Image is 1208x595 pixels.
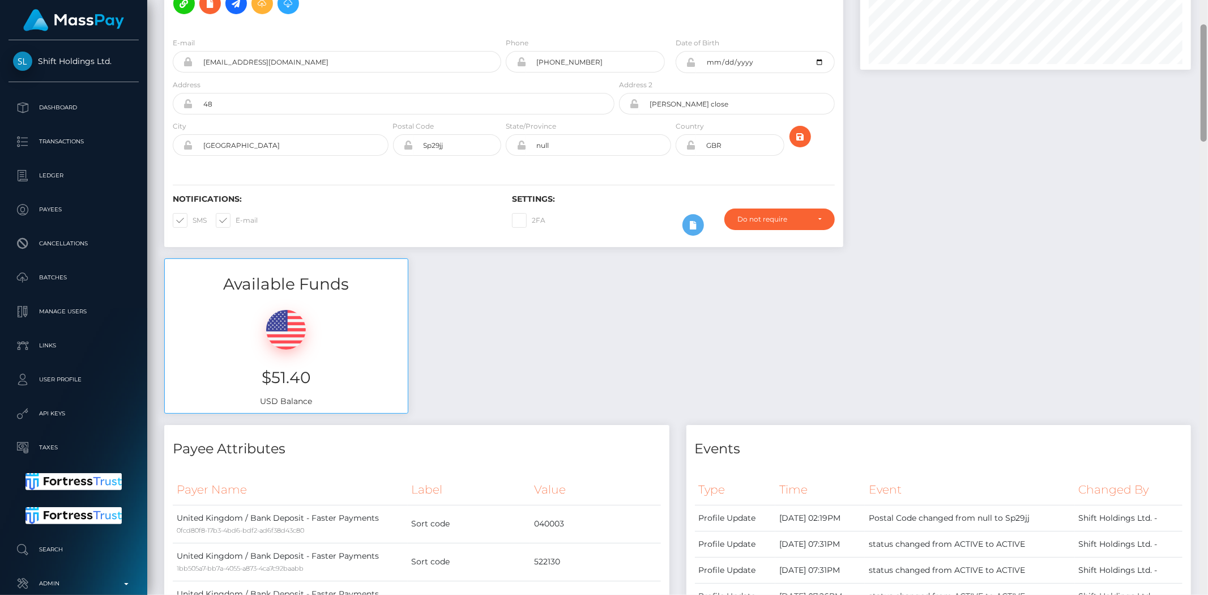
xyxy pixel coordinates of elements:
td: Profile Update [695,505,776,531]
label: 2FA [512,213,545,228]
h4: Events [695,439,1183,459]
p: API Keys [13,405,134,422]
td: United Kingdom / Bank Deposit - Faster Payments [173,505,408,543]
h6: Settings: [512,194,834,204]
small: 0fcd80f8-17b3-4bd6-bdf2-ad6f38d43c80 [177,526,304,534]
label: State/Province [506,121,556,131]
img: Fortress Trust [25,507,122,524]
td: status changed from ACTIVE to ACTIVE [865,531,1074,557]
td: United Kingdom / Bank Deposit - Faster Payments [173,543,408,581]
label: Address 2 [619,80,652,90]
a: User Profile [8,365,139,394]
label: Country [676,121,704,131]
a: Transactions [8,127,139,156]
a: Dashboard [8,93,139,122]
p: Admin [13,575,134,592]
td: 522130 [530,543,660,581]
label: Date of Birth [676,38,719,48]
th: Type [695,474,776,505]
td: Profile Update [695,557,776,583]
label: City [173,121,186,131]
label: E-mail [173,38,195,48]
small: 1bb505a7-bb7a-4055-a873-4ca7c92baabb [177,564,304,572]
td: [DATE] 02:19PM [775,505,865,531]
td: 040003 [530,505,660,543]
span: Shift Holdings Ltd. [8,56,139,66]
div: Do not require [737,215,809,224]
div: USD Balance [165,296,408,413]
p: Search [13,541,134,558]
label: SMS [173,213,207,228]
img: MassPay Logo [23,9,124,31]
p: Payees [13,201,134,218]
label: Phone [506,38,528,48]
button: Do not require [724,209,835,230]
a: Payees [8,195,139,224]
p: Transactions [13,133,134,150]
img: Shift Holdings Ltd. [13,52,32,71]
a: Taxes [8,433,139,462]
a: Cancellations [8,229,139,258]
a: Search [8,535,139,564]
h3: Available Funds [165,273,408,295]
td: [DATE] 07:31PM [775,557,865,583]
img: USD.png [266,310,306,350]
p: Links [13,337,134,354]
td: Sort code [408,543,531,581]
a: Links [8,331,139,360]
th: Time [775,474,865,505]
td: status changed from ACTIVE to ACTIVE [865,557,1074,583]
td: Shift Holdings Ltd. - [1075,557,1183,583]
img: Fortress Trust [25,473,122,490]
td: Postal Code changed from null to Sp29jj [865,505,1074,531]
th: Payer Name [173,474,408,505]
p: User Profile [13,371,134,388]
a: Batches [8,263,139,292]
a: Manage Users [8,297,139,326]
p: Dashboard [13,99,134,116]
td: Shift Holdings Ltd. - [1075,531,1183,557]
td: [DATE] 07:31PM [775,531,865,557]
label: Postal Code [393,121,434,131]
p: Cancellations [13,235,134,252]
p: Batches [13,269,134,286]
label: Address [173,80,200,90]
a: Ledger [8,161,139,190]
td: Sort code [408,505,531,543]
td: Profile Update [695,531,776,557]
th: Changed By [1075,474,1183,505]
h3: $51.40 [173,367,399,389]
th: Value [530,474,660,505]
label: E-mail [216,213,258,228]
h4: Payee Attributes [173,439,661,459]
h6: Notifications: [173,194,495,204]
td: Shift Holdings Ltd. - [1075,505,1183,531]
p: Ledger [13,167,134,184]
th: Event [865,474,1074,505]
th: Label [408,474,531,505]
p: Manage Users [13,303,134,320]
a: API Keys [8,399,139,428]
p: Taxes [13,439,134,456]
